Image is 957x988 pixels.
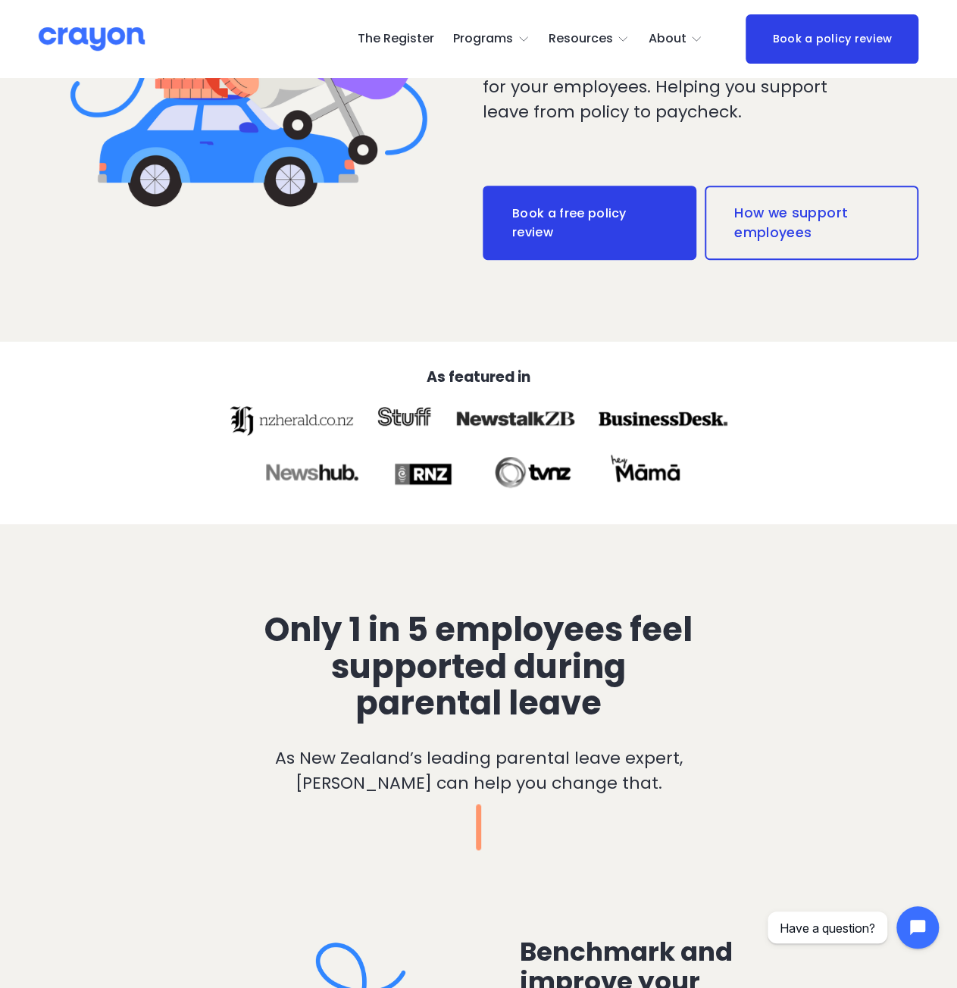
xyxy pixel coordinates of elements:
[39,26,145,52] img: Crayon
[483,186,696,261] a: Book a free policy review
[453,28,513,50] span: Programs
[264,607,699,725] span: Only 1 in 5 employees feel supported during parental leave
[649,28,686,50] span: About
[224,746,733,796] p: As New Zealand’s leading parental leave expert, [PERSON_NAME] can help you change that.
[453,27,530,52] a: folder dropdown
[705,186,918,260] a: How we support employees
[483,49,845,124] p: Policy expertise for HR. Financial coaching for your employees. Helping you support leave from po...
[549,27,630,52] a: folder dropdown
[358,27,434,52] a: The Register
[746,14,918,64] a: Book a policy review
[427,367,530,387] strong: As featured in
[549,28,613,50] span: Resources
[649,27,703,52] a: folder dropdown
